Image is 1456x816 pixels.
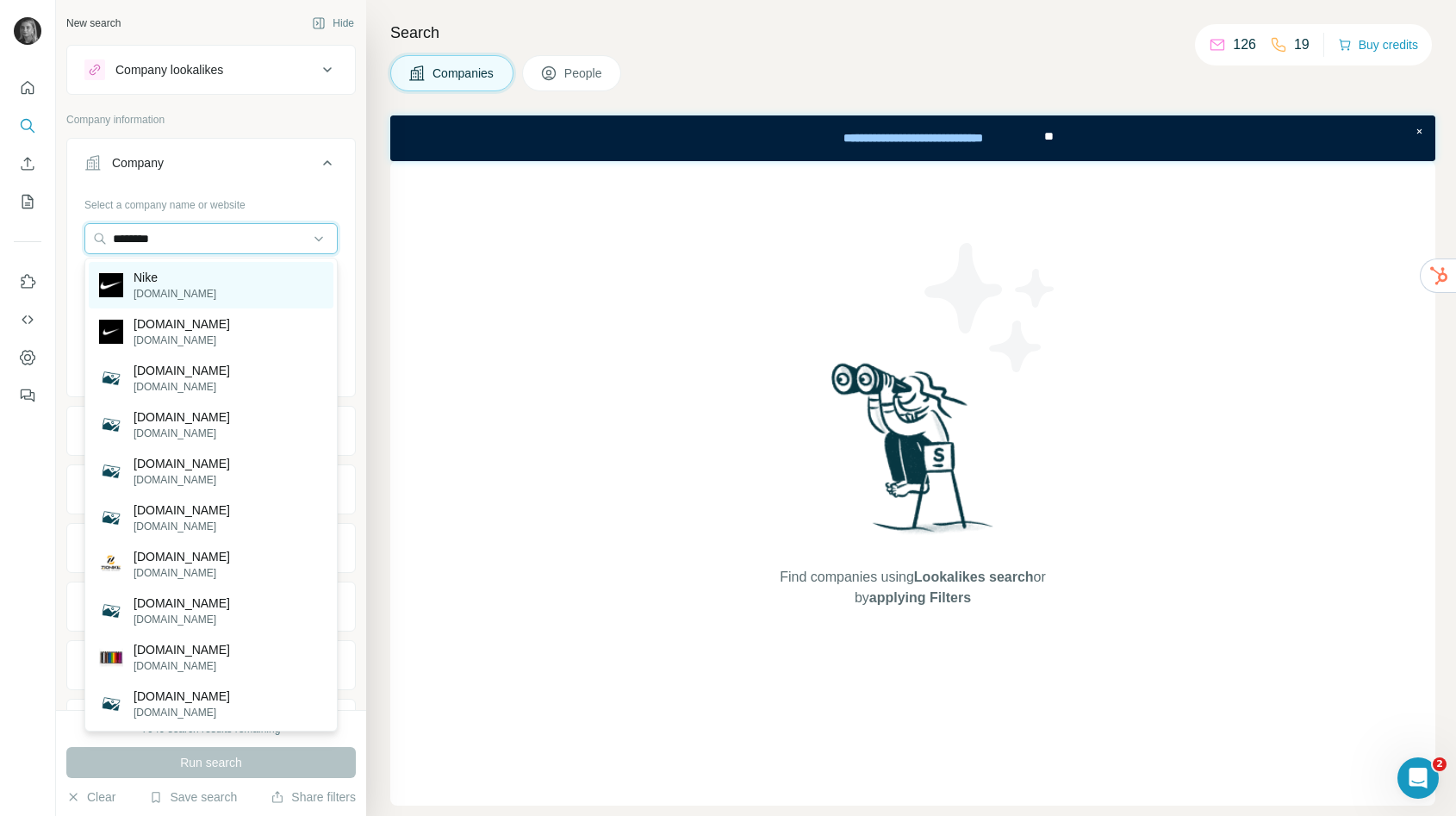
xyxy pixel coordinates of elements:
[14,148,41,179] button: Enrich CSV
[134,641,230,658] p: [DOMAIN_NAME]
[134,286,216,302] p: [DOMAIN_NAME]
[134,333,230,348] p: [DOMAIN_NAME]
[824,358,1003,551] img: Surfe Illustration - Woman searching with binoculars
[99,273,123,297] img: Nike
[134,565,230,581] p: [DOMAIN_NAME]
[300,10,366,36] button: Hide
[67,703,355,744] button: Keywords
[134,315,230,333] p: [DOMAIN_NAME]
[84,190,338,213] div: Select a company name or website
[14,72,41,103] button: Quick start
[134,379,230,395] p: [DOMAIN_NAME]
[134,658,230,674] p: [DOMAIN_NAME]
[14,266,41,297] button: Use Surfe on LinkedIn
[14,186,41,217] button: My lists
[271,788,356,806] button: Share filters
[99,552,123,576] img: zionike.com
[99,599,123,623] img: www.shelbydenike.com
[134,426,230,441] p: [DOMAIN_NAME]
[134,548,230,565] p: [DOMAIN_NAME]
[67,586,355,627] button: Employees (size)
[1233,34,1256,55] p: 126
[66,788,115,806] button: Clear
[66,16,121,31] div: New search
[99,320,123,344] img: Nike.com
[390,115,1435,161] iframe: Banner
[99,645,123,670] img: smoktronike.com
[14,380,41,411] button: Feedback
[913,230,1068,385] img: Surfe Illustration - Stars
[14,342,41,373] button: Dashboard
[775,567,1050,608] span: Find companies using or by
[1433,757,1447,771] span: 2
[66,112,356,128] p: Company information
[1338,33,1418,57] button: Buy credits
[99,459,123,483] img: ougannike.com
[115,61,223,78] div: Company lookalikes
[134,501,230,519] p: [DOMAIN_NAME]
[149,788,237,806] button: Save search
[134,519,230,534] p: [DOMAIN_NAME]
[134,408,230,426] p: [DOMAIN_NAME]
[67,645,355,686] button: Technologies
[134,688,230,705] p: [DOMAIN_NAME]
[1294,34,1310,55] p: 19
[914,570,1034,584] span: Lookalikes search
[134,705,230,720] p: [DOMAIN_NAME]
[67,410,355,452] button: Industry
[134,472,230,488] p: [DOMAIN_NAME]
[67,49,355,90] button: Company lookalikes
[99,366,123,390] img: pornike.com
[67,469,355,510] button: HQ location
[67,142,355,190] button: Company
[99,692,123,716] img: ligaunike.com
[564,65,604,82] span: People
[112,154,164,171] div: Company
[134,455,230,472] p: [DOMAIN_NAME]
[134,269,216,286] p: Nike
[1397,757,1439,799] iframe: Intercom live chat
[67,527,355,569] button: Annual revenue ($)
[134,362,230,379] p: [DOMAIN_NAME]
[14,17,41,45] img: Avatar
[869,590,971,605] span: applying Filters
[134,612,230,627] p: [DOMAIN_NAME]
[99,413,123,437] img: hzweinike.com
[432,65,495,82] span: Companies
[134,595,230,612] p: [DOMAIN_NAME]
[14,304,41,335] button: Use Surfe API
[14,110,41,141] button: Search
[99,506,123,530] img: fr-nike.com
[390,21,1435,45] h4: Search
